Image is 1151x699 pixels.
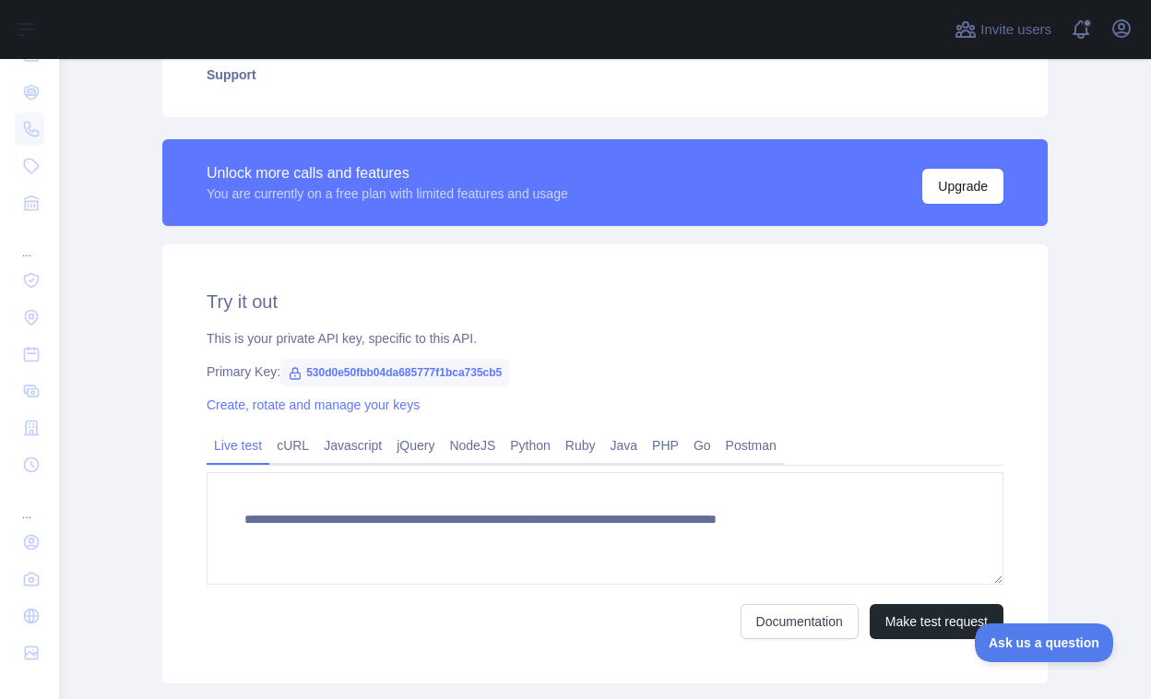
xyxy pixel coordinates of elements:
a: Java [603,431,646,460]
a: Create, rotate and manage your keys [207,397,420,412]
span: Invite users [980,19,1051,41]
button: Upgrade [922,169,1003,204]
button: Make test request [870,604,1003,639]
a: Support [184,54,1026,95]
a: Documentation [741,604,859,639]
a: jQuery [389,431,442,460]
div: Unlock more calls and features [207,162,568,184]
div: You are currently on a free plan with limited features and usage [207,184,568,203]
div: This is your private API key, specific to this API. [207,329,1003,348]
h2: Try it out [207,289,1003,314]
a: Python [503,431,558,460]
div: ... [15,223,44,260]
span: 530d0e50fbb04da685777f1bca735cb5 [280,359,509,386]
a: PHP [645,431,686,460]
a: Javascript [316,431,389,460]
a: Live test [207,431,269,460]
a: cURL [269,431,316,460]
button: Invite users [951,15,1055,44]
a: NodeJS [442,431,503,460]
a: Go [686,431,718,460]
div: ... [15,485,44,522]
iframe: Toggle Customer Support [975,623,1114,662]
a: Ruby [558,431,603,460]
a: Postman [718,431,784,460]
div: Primary Key: [207,362,1003,381]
